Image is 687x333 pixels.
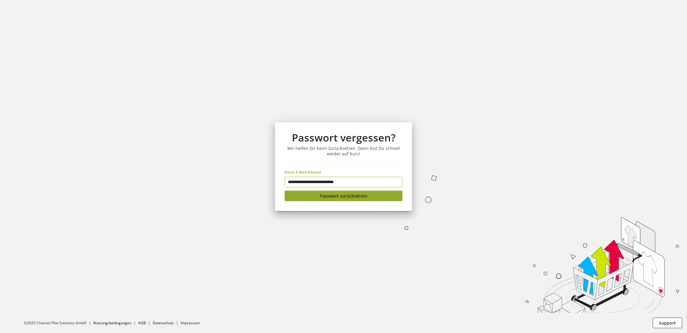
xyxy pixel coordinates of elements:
span: Passwort zurücksetzen [320,193,367,199]
span: Deine E-Mail-Adresse [285,170,321,175]
span: Support [659,320,676,326]
button: Support [653,318,682,328]
a: Nutzungsbedingungen [93,320,131,325]
h1: Passwort vergessen? [285,132,402,143]
a: AGB [138,320,146,325]
a: Impressum [181,320,200,325]
a: Datenschutz [153,320,174,325]
li: ©2025 Channel Pilot Solutions GmbH [24,320,93,326]
button: Passwort zurücksetzen [285,191,402,201]
h3: Wir helfen Dir beim Zurücksetzen. Dann bist Du schnell wieder auf Kurs! [285,146,402,156]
